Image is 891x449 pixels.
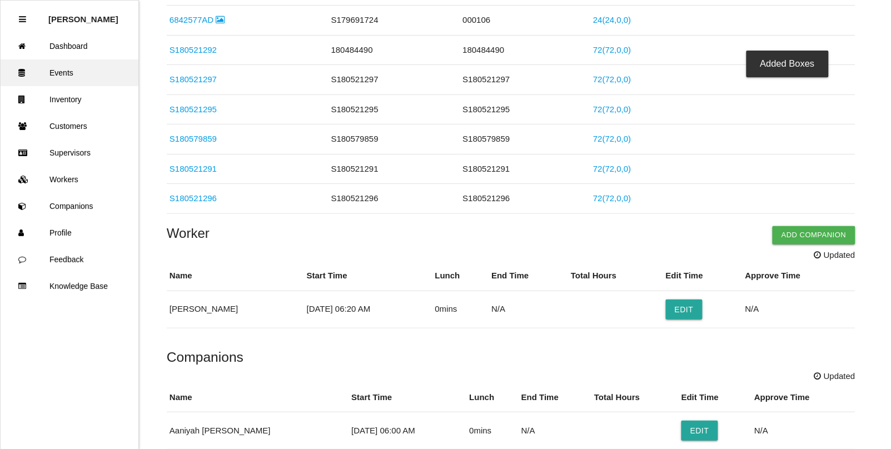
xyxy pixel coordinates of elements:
td: N/A [743,291,855,328]
a: Inventory [1,86,138,113]
a: 6842577AD [170,15,225,24]
h4: Worker [167,226,855,241]
div: Added Boxes [746,51,829,77]
td: S180521297 [328,65,460,95]
div: Close [19,6,26,33]
td: S180521297 [460,65,590,95]
a: 72(72,0,0) [593,45,631,54]
td: S180579859 [460,124,590,154]
td: S180579859 [328,124,460,154]
h5: Companions [167,350,855,365]
td: 180484490 [460,35,590,65]
a: 72(72,0,0) [593,164,631,173]
td: [PERSON_NAME] [167,291,304,328]
td: 180484490 [328,35,460,65]
a: 24(24,0,0) [593,15,631,24]
th: Edit Time [679,383,751,412]
button: Edit [681,421,718,441]
th: Approve Time [743,261,855,291]
button: Edit [666,300,703,320]
a: S180521297 [170,74,217,84]
th: Start Time [304,261,432,291]
th: End Time [489,261,568,291]
td: 0 mins [432,291,489,328]
th: Name [167,383,349,412]
th: Approve Time [751,383,855,412]
td: S180521296 [460,184,590,214]
a: Customers [1,113,138,139]
a: 72(72,0,0) [593,104,631,114]
th: Total Hours [591,383,679,412]
td: S180521295 [328,94,460,124]
td: S180521296 [328,184,460,214]
th: Total Hours [568,261,663,291]
a: 72(72,0,0) [593,193,631,203]
span: Updated [814,249,855,262]
a: Feedback [1,246,138,273]
a: Profile [1,219,138,246]
i: Image Inside [216,16,225,24]
td: N/A [489,291,568,328]
th: Start Time [349,383,466,412]
a: Workers [1,166,138,193]
a: Companions [1,193,138,219]
td: [DATE] 06:20 AM [304,291,432,328]
a: Events [1,59,138,86]
a: S180521296 [170,193,217,203]
a: S180521295 [170,104,217,114]
td: 000106 [460,6,590,36]
th: Name [167,261,304,291]
th: Edit Time [663,261,743,291]
span: Updated [814,370,855,383]
a: 72(72,0,0) [593,74,631,84]
a: S180579859 [170,134,217,143]
a: 72(72,0,0) [593,134,631,143]
td: S180521291 [328,154,460,184]
a: S180521291 [170,164,217,173]
td: S180521295 [460,94,590,124]
a: Knowledge Base [1,273,138,300]
a: Dashboard [1,33,138,59]
th: Lunch [466,383,518,412]
td: S180521291 [460,154,590,184]
button: Add Companion [773,226,855,244]
th: Lunch [432,261,489,291]
td: S179691724 [328,6,460,36]
a: S180521292 [170,45,217,54]
a: Supervisors [1,139,138,166]
th: End Time [519,383,591,412]
p: Rosie Blandino [48,6,118,24]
